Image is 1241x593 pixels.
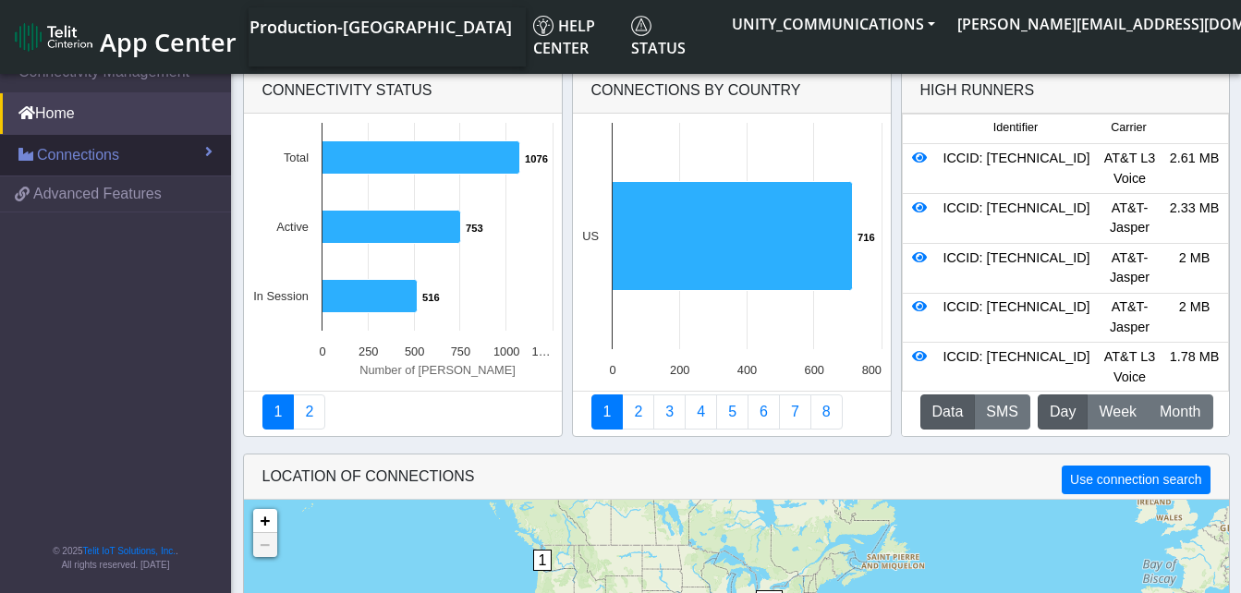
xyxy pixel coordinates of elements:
[359,345,378,358] text: 250
[804,363,823,377] text: 600
[533,16,595,58] span: Help center
[936,297,1098,337] div: ICCID: [TECHNICAL_ID]
[1098,248,1162,288] div: AT&T-Jasper
[609,363,615,377] text: 0
[591,394,872,430] nav: Summary paging
[249,7,511,44] a: Your current platform instance
[493,345,518,358] text: 1000
[1162,199,1227,238] div: 2.33 MB
[359,363,516,377] text: Number of [PERSON_NAME]
[993,119,1038,137] span: Identifier
[1162,297,1227,337] div: 2 MB
[15,22,92,52] img: logo-telit-cinterion-gw-new.png
[450,345,469,358] text: 750
[858,232,875,243] text: 716
[1162,347,1227,387] div: 1.78 MB
[293,394,325,430] a: Deployment status
[466,223,483,234] text: 753
[779,394,811,430] a: Zero Session
[1062,466,1210,494] button: Use connection search
[1148,394,1212,430] button: Month
[525,153,548,164] text: 1076
[526,7,624,67] a: Help center
[531,345,550,358] text: 1…
[244,454,1229,500] div: LOCATION OF CONNECTIONS
[920,79,1035,102] div: High Runners
[631,16,686,58] span: Status
[810,394,843,430] a: Not Connected for 30 days
[631,16,651,36] img: status.svg
[920,394,976,430] button: Data
[936,248,1098,288] div: ICCID: [TECHNICAL_ID]
[244,68,562,114] div: Connectivity status
[1098,347,1162,387] div: AT&T L3 Voice
[685,394,717,430] a: Connections By Carrier
[936,149,1098,188] div: ICCID: [TECHNICAL_ID]
[33,183,162,205] span: Advanced Features
[624,7,721,67] a: Status
[1038,394,1088,430] button: Day
[1160,401,1200,423] span: Month
[422,292,440,303] text: 516
[716,394,748,430] a: Usage by Carrier
[262,394,543,430] nav: Summary paging
[936,347,1098,387] div: ICCID: [TECHNICAL_ID]
[1099,401,1137,423] span: Week
[253,289,309,303] text: In Session
[319,345,325,358] text: 0
[533,550,553,571] span: 1
[582,229,599,243] text: US
[748,394,780,430] a: 14 Days Trend
[861,363,881,377] text: 800
[283,151,308,164] text: Total
[1162,149,1227,188] div: 2.61 MB
[974,394,1030,430] button: SMS
[721,7,946,41] button: UNITY_COMMUNICATIONS
[100,25,237,59] span: App Center
[253,533,277,557] a: Zoom out
[37,144,119,166] span: Connections
[622,394,654,430] a: Carrier
[936,199,1098,238] div: ICCID: [TECHNICAL_ID]
[1050,401,1076,423] span: Day
[1098,297,1162,337] div: AT&T-Jasper
[249,16,512,38] span: Production-[GEOGRAPHIC_DATA]
[1098,199,1162,238] div: AT&T-Jasper
[1162,248,1227,288] div: 2 MB
[573,68,891,114] div: Connections By Country
[15,18,234,57] a: App Center
[276,220,309,234] text: Active
[736,363,756,377] text: 400
[670,363,689,377] text: 200
[1111,119,1146,137] span: Carrier
[653,394,686,430] a: Usage per Country
[83,546,176,556] a: Telit IoT Solutions, Inc.
[533,16,554,36] img: knowledge.svg
[591,394,624,430] a: Connections By Country
[404,345,423,358] text: 500
[1087,394,1149,430] button: Week
[1098,149,1162,188] div: AT&T L3 Voice
[253,509,277,533] a: Zoom in
[262,394,295,430] a: Connectivity status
